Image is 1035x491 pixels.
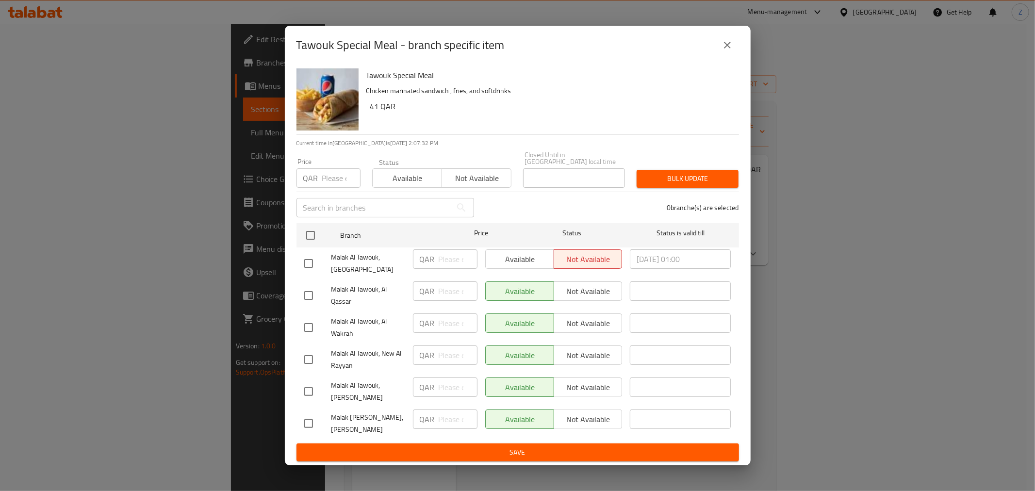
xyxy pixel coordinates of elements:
[296,443,739,461] button: Save
[420,285,435,297] p: QAR
[521,227,622,239] span: Status
[366,85,731,97] p: Chicken marinated sandwich , fries, and softdrinks
[331,251,405,276] span: Malak Al Tawouk, [GEOGRAPHIC_DATA]
[420,317,435,329] p: QAR
[667,203,739,213] p: 0 branche(s) are selected
[331,411,405,436] span: Malak [PERSON_NAME], [PERSON_NAME]
[637,170,739,188] button: Bulk update
[377,171,438,185] span: Available
[439,409,477,429] input: Please enter price
[420,349,435,361] p: QAR
[420,413,435,425] p: QAR
[331,379,405,404] span: Malak Al Tawouk, [PERSON_NAME]
[370,99,731,113] h6: 41 QAR
[331,315,405,340] span: Malak Al Tawouk, Al Wakrah
[644,173,731,185] span: Bulk update
[446,171,508,185] span: Not available
[303,172,318,184] p: QAR
[439,345,477,365] input: Please enter price
[449,227,513,239] span: Price
[630,227,731,239] span: Status is valid till
[296,139,739,147] p: Current time in [GEOGRAPHIC_DATA] is [DATE] 2:07:32 PM
[366,68,731,82] h6: Tawouk Special Meal
[439,249,477,269] input: Please enter price
[331,283,405,308] span: Malak Al Tawouk, Al Qassar
[372,168,442,188] button: Available
[442,168,511,188] button: Not available
[331,347,405,372] span: Malak Al Tawouk, New Al Rayyan
[439,313,477,333] input: Please enter price
[439,281,477,301] input: Please enter price
[439,377,477,397] input: Please enter price
[304,446,731,458] span: Save
[296,198,452,217] input: Search in branches
[420,381,435,393] p: QAR
[296,68,359,131] img: Tawouk Special Meal
[322,168,361,188] input: Please enter price
[296,37,505,53] h2: Tawouk Special Meal - branch specific item
[420,253,435,265] p: QAR
[716,33,739,57] button: close
[340,229,441,242] span: Branch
